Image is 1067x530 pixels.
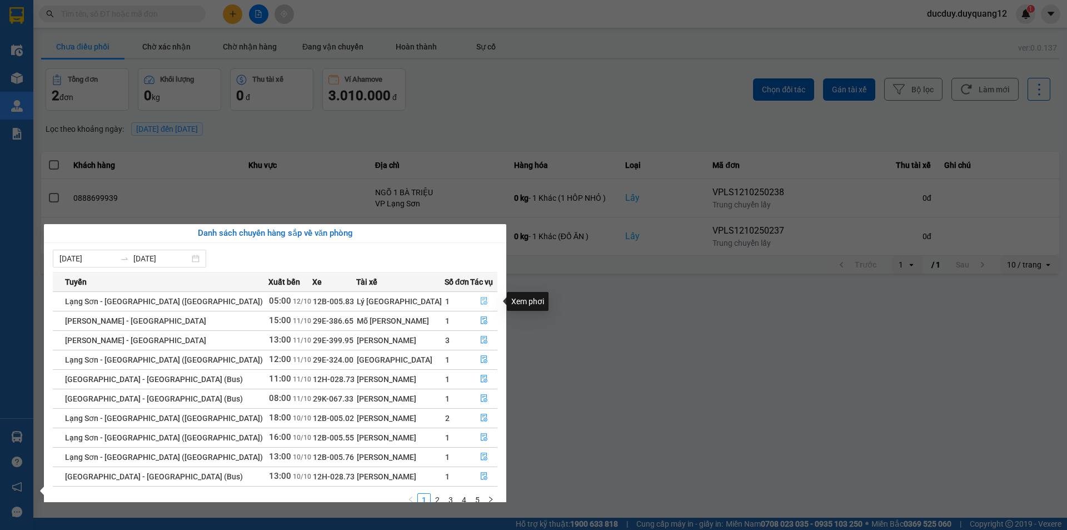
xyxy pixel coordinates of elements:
[445,375,450,384] span: 1
[313,355,353,364] span: 29E-324.00
[65,453,263,462] span: Lạng Sơn - [GEOGRAPHIC_DATA] ([GEOGRAPHIC_DATA])
[471,409,497,427] button: file-done
[471,370,497,388] button: file-done
[313,297,354,306] span: 12B-005.83
[480,355,488,364] span: file-done
[445,494,457,506] a: 3
[268,276,300,288] span: Xuất bến
[269,315,291,325] span: 15:00
[445,394,450,403] span: 1
[404,493,417,507] button: left
[65,433,263,442] span: Lạng Sơn - [GEOGRAPHIC_DATA] ([GEOGRAPHIC_DATA])
[471,468,497,486] button: file-done
[445,297,450,306] span: 1
[357,470,443,483] div: [PERSON_NAME]
[293,336,311,344] span: 11/10
[357,315,443,327] div: Mỗ [PERSON_NAME]
[65,394,243,403] span: [GEOGRAPHIC_DATA] - [GEOGRAPHIC_DATA] (Bus)
[471,312,497,330] button: file-done
[357,373,443,385] div: [PERSON_NAME]
[445,433,450,442] span: 1
[269,452,291,462] span: 13:00
[487,496,494,503] span: right
[313,375,355,384] span: 12H-028.73
[313,414,354,423] span: 12B-005.02
[445,414,450,423] span: 2
[480,316,488,325] span: file-done
[269,413,291,423] span: 18:00
[293,317,311,325] span: 11/10
[458,494,470,506] a: 4
[418,494,430,506] a: 1
[470,276,493,288] span: Tác vụ
[357,334,443,346] div: [PERSON_NAME]
[293,414,311,422] span: 10/10
[120,254,129,263] span: swap-right
[407,496,414,503] span: left
[269,296,291,306] span: 05:00
[445,355,450,364] span: 1
[313,394,353,403] span: 29K-067.33
[445,276,470,288] span: Số đơn
[480,414,488,423] span: file-done
[65,316,206,325] span: [PERSON_NAME] - [GEOGRAPHIC_DATA]
[269,471,291,481] span: 13:00
[357,412,443,424] div: [PERSON_NAME]
[293,375,311,383] span: 11/10
[480,453,488,462] span: file-done
[293,395,311,403] span: 11/10
[445,316,450,325] span: 1
[313,453,354,462] span: 12B-005.76
[480,472,488,481] span: file-done
[120,254,129,263] span: to
[471,493,484,507] li: 5
[269,432,291,442] span: 16:00
[356,276,377,288] span: Tài xế
[471,494,483,506] a: 5
[293,473,311,481] span: 10/10
[313,336,353,345] span: 29E-399.95
[444,493,457,507] li: 3
[480,433,488,442] span: file-done
[357,451,443,463] div: [PERSON_NAME]
[65,276,87,288] span: Tuyến
[313,472,355,481] span: 12H-028.73
[417,493,431,507] li: 1
[471,351,497,369] button: file-done
[480,297,488,306] span: file-done
[471,429,497,447] button: file-done
[471,293,497,310] button: file-done
[293,298,311,305] span: 12/10
[445,336,450,345] span: 3
[65,336,206,345] span: [PERSON_NAME] - [GEOGRAPHIC_DATA]
[65,297,263,306] span: Lạng Sơn - [GEOGRAPHIC_DATA] ([GEOGRAPHIC_DATA])
[357,432,443,444] div: [PERSON_NAME]
[484,493,497,507] li: Next Page
[480,336,488,345] span: file-done
[312,276,322,288] span: Xe
[484,493,497,507] button: right
[471,331,497,349] button: file-done
[313,316,353,325] span: 29E-386.65
[357,295,443,308] div: Lý [GEOGRAPHIC_DATA]
[59,252,116,265] input: Từ ngày
[65,414,263,423] span: Lạng Sơn - [GEOGRAPHIC_DATA] ([GEOGRAPHIC_DATA])
[507,292,549,311] div: Xem phơi
[480,394,488,403] span: file-done
[471,448,497,466] button: file-done
[404,493,417,507] li: Previous Page
[357,393,443,405] div: [PERSON_NAME]
[445,472,450,481] span: 1
[313,433,354,442] span: 12B-005.55
[457,493,471,507] li: 4
[65,375,243,384] span: [GEOGRAPHIC_DATA] - [GEOGRAPHIC_DATA] (Bus)
[269,374,291,384] span: 11:00
[65,472,243,481] span: [GEOGRAPHIC_DATA] - [GEOGRAPHIC_DATA] (Bus)
[357,354,443,366] div: [GEOGRAPHIC_DATA]
[431,494,443,506] a: 2
[269,354,291,364] span: 12:00
[269,393,291,403] span: 08:00
[293,453,311,461] span: 10/10
[471,390,497,408] button: file-done
[269,335,291,345] span: 13:00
